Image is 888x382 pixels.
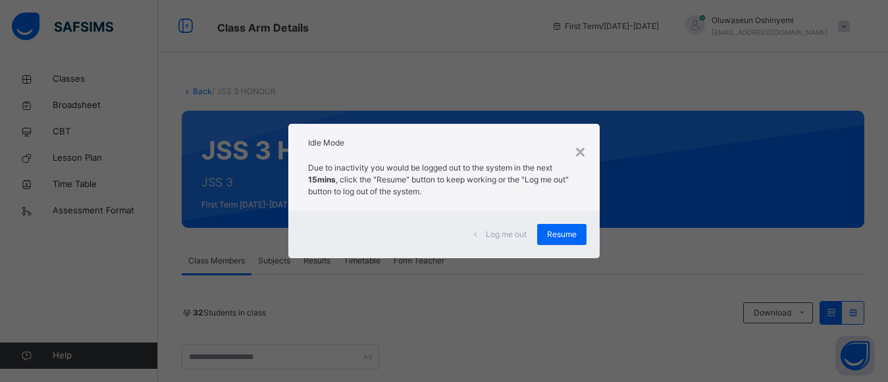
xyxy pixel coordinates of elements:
strong: 15mins [308,175,336,184]
span: Log me out [486,229,527,240]
span: Resume [547,229,577,240]
h2: Idle Mode [308,137,579,149]
div: × [574,137,587,165]
p: Due to inactivity you would be logged out to the system in the next , click the "Resume" button t... [308,162,579,198]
